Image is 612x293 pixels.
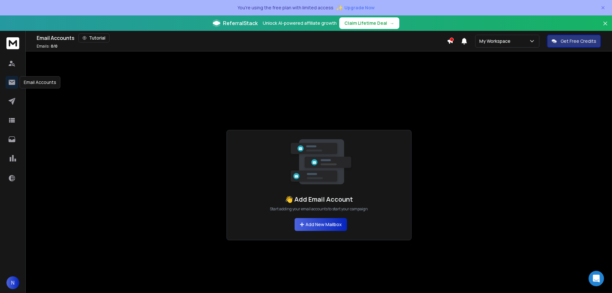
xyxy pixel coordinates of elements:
button: Add New Mailbox [295,218,347,231]
p: You're using the free plan with limited access [237,5,333,11]
p: Emails : [37,44,58,49]
div: Open Intercom Messenger [589,271,604,286]
div: Email Accounts [37,33,447,42]
p: Get Free Credits [561,38,596,44]
div: Email Accounts [20,76,60,88]
button: Get Free Credits [547,35,601,48]
span: 0 / 0 [51,43,58,49]
button: Close banner [601,19,609,35]
button: Claim Lifetime Deal→ [339,17,399,29]
span: Upgrade Now [344,5,375,11]
span: ✨ [336,3,343,12]
button: N [6,276,19,289]
span: ReferralStack [223,19,258,27]
span: → [390,20,394,26]
p: My Workspace [479,38,513,44]
button: Tutorial [78,33,110,42]
p: Start adding your email accounts to start your campaign [270,206,368,212]
button: ✨Upgrade Now [336,1,375,14]
p: Unlock AI-powered affiliate growth [263,20,337,26]
h1: 👋 Add Email Account [285,195,353,204]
